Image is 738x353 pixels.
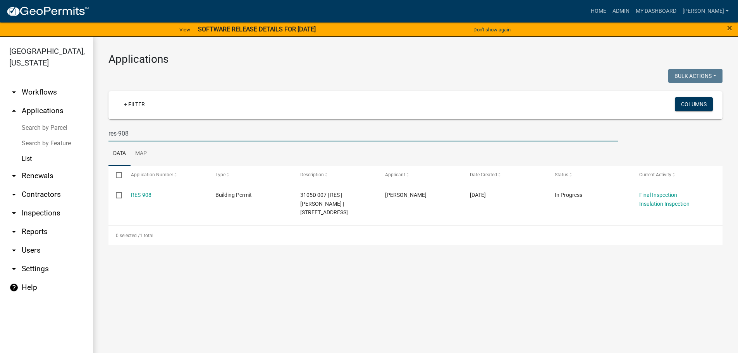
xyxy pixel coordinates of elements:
[633,4,680,19] a: My Dashboard
[727,23,732,33] button: Close
[208,166,293,184] datatable-header-cell: Type
[9,283,19,292] i: help
[300,172,324,177] span: Description
[9,264,19,274] i: arrow_drop_down
[9,106,19,115] i: arrow_drop_up
[385,172,405,177] span: Applicant
[293,166,378,184] datatable-header-cell: Description
[639,172,671,177] span: Current Activity
[123,166,208,184] datatable-header-cell: Application Number
[463,166,547,184] datatable-header-cell: Date Created
[470,172,497,177] span: Date Created
[131,192,151,198] a: RES-908
[118,97,151,111] a: + Filter
[555,172,568,177] span: Status
[9,190,19,199] i: arrow_drop_down
[9,88,19,97] i: arrow_drop_down
[131,141,151,166] a: Map
[555,192,582,198] span: In Progress
[300,192,348,216] span: 3105D 007 | RES | Nathan Berger | 456 WHISPERING PINE LN
[9,227,19,236] i: arrow_drop_down
[680,4,732,19] a: [PERSON_NAME]
[639,192,677,198] a: Final Inspection
[385,192,427,198] span: Danny Anderson
[588,4,609,19] a: Home
[609,4,633,19] a: Admin
[470,192,486,198] span: 05/26/2022
[378,166,463,184] datatable-header-cell: Applicant
[9,246,19,255] i: arrow_drop_down
[108,126,618,141] input: Search for applications
[215,172,225,177] span: Type
[131,172,173,177] span: Application Number
[632,166,717,184] datatable-header-cell: Current Activity
[547,166,632,184] datatable-header-cell: Status
[108,141,131,166] a: Data
[639,201,690,207] a: Insulation Inspection
[198,26,316,33] strong: SOFTWARE RELEASE DETAILS FOR [DATE]
[108,226,723,245] div: 1 total
[470,23,514,36] button: Don't show again
[9,171,19,181] i: arrow_drop_down
[675,97,713,111] button: Columns
[668,69,723,83] button: Bulk Actions
[108,53,723,66] h3: Applications
[116,233,140,238] span: 0 selected /
[108,166,123,184] datatable-header-cell: Select
[176,23,193,36] a: View
[9,208,19,218] i: arrow_drop_down
[727,22,732,33] span: ×
[215,192,252,198] span: Building Permit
